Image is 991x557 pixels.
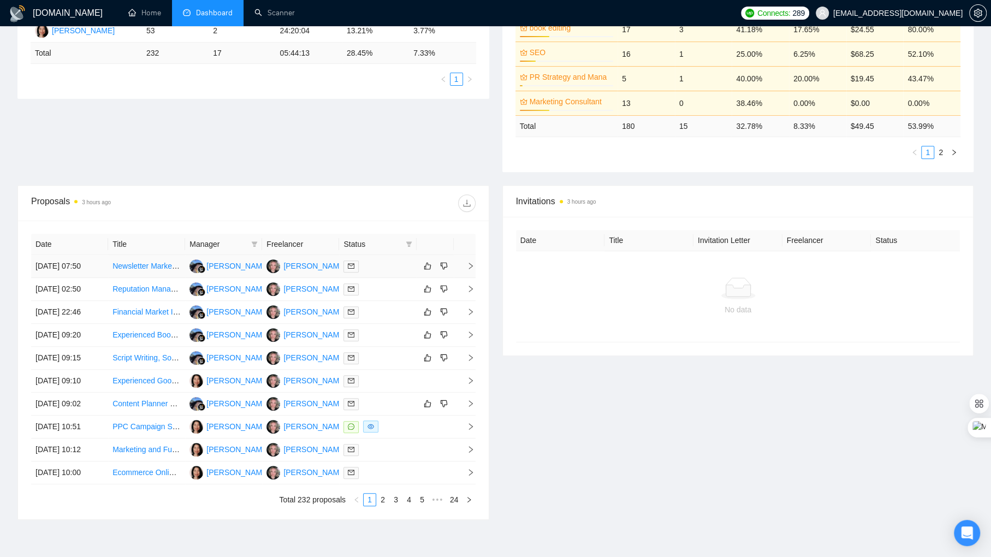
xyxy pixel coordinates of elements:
[416,494,428,506] a: 5
[283,306,346,318] div: [PERSON_NAME]
[52,25,115,37] div: [PERSON_NAME]
[266,351,280,365] img: DM
[440,399,448,408] span: dislike
[112,422,389,431] a: PPC Campaign Specialist - Real Estate Lead Generation (Long-term Partnership)
[903,42,960,66] td: 52.10%
[947,146,960,159] li: Next Page
[266,282,280,296] img: DM
[675,66,732,91] td: 1
[440,330,448,339] span: dislike
[416,493,429,506] li: 5
[458,194,476,212] button: download
[818,9,826,17] span: user
[189,399,269,407] a: AA[PERSON_NAME]
[403,236,414,252] span: filter
[458,354,474,362] span: right
[112,445,334,454] a: Marketing and Fundraising Expert for Debt Fund and Capital Firm
[189,466,203,479] img: C
[142,43,209,64] td: 232
[266,259,280,273] img: DM
[421,282,434,295] button: like
[348,309,354,315] span: mail
[450,73,463,86] li: 1
[462,493,476,506] li: Next Page
[409,43,476,64] td: 7.33 %
[424,399,431,408] span: like
[437,73,450,86] li: Previous Page
[31,194,253,212] div: Proposals
[789,42,846,66] td: 6.25%
[466,76,473,82] span: right
[198,265,205,273] img: gigradar-bm.png
[732,42,789,66] td: 25.00%
[31,301,108,324] td: [DATE] 22:46
[348,331,354,338] span: mail
[458,469,474,476] span: right
[903,66,960,91] td: 43.47%
[283,283,346,295] div: [PERSON_NAME]
[266,467,346,476] a: DM[PERSON_NAME]
[262,234,339,255] th: Freelancer
[276,43,342,64] td: 05:44:13
[348,469,354,476] span: mail
[31,439,108,461] td: [DATE] 10:12
[429,493,446,506] span: •••
[348,377,354,384] span: mail
[458,331,474,339] span: right
[189,261,269,270] a: AA[PERSON_NAME]
[142,20,209,43] td: 53
[618,115,675,137] td: 180
[458,285,474,293] span: right
[846,42,904,66] td: $68.25
[618,42,675,66] td: 16
[921,146,934,159] li: 1
[31,324,108,347] td: [DATE] 09:20
[911,149,918,156] span: left
[846,91,904,115] td: $0.00
[908,146,921,159] li: Previous Page
[618,66,675,91] td: 5
[462,493,476,506] button: right
[112,307,242,316] a: Financial Market Insights Article Writer
[520,49,527,56] span: crown
[525,304,952,316] div: No data
[108,393,185,416] td: Content Planner & Script Writer for Luxury Brands
[424,307,431,316] span: like
[390,494,402,506] a: 3
[348,263,354,269] span: mail
[530,46,612,58] a: SEO
[604,230,693,251] th: Title
[189,374,203,388] img: C
[206,283,269,295] div: [PERSON_NAME]
[440,285,448,293] span: dislike
[31,393,108,416] td: [DATE] 09:02
[266,422,346,430] a: DM[PERSON_NAME]
[198,334,205,342] img: gigradar-bm.png
[206,260,269,272] div: [PERSON_NAME]
[108,255,185,278] td: Newsletter Marketing Strategy Advisor
[458,446,474,453] span: right
[266,397,280,411] img: DM
[458,377,474,384] span: right
[112,399,281,408] a: Content Planner & Script Writer for Luxury Brands
[249,236,260,252] span: filter
[618,17,675,42] td: 17
[108,461,185,484] td: Ecommerce Online Marketing Expert Needed for Personal Care Brand
[283,375,346,387] div: [PERSON_NAME]
[206,375,269,387] div: [PERSON_NAME]
[903,17,960,42] td: 80.00%
[189,467,269,476] a: C[PERSON_NAME]
[189,353,269,362] a: AA[PERSON_NAME]
[951,149,957,156] span: right
[520,73,527,81] span: crown
[35,24,49,38] img: C
[789,115,846,137] td: 8.33 %
[189,422,269,430] a: C[PERSON_NAME]
[348,286,354,292] span: mail
[463,73,476,86] button: right
[463,73,476,86] li: Next Page
[283,260,346,272] div: [PERSON_NAME]
[732,66,789,91] td: 40.00%
[266,284,346,293] a: DM[PERSON_NAME]
[189,330,269,339] a: AA[PERSON_NAME]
